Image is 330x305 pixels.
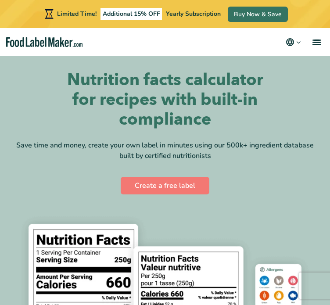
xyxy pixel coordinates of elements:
span: Additional 15% OFF [100,8,162,20]
a: menu [302,28,330,56]
div: Save time and money, create your own label in minutes using our 500k+ ingredient database built b... [14,140,316,161]
h1: Nutrition facts calculator for recipes with built-in compliance [60,70,270,129]
a: Create a free label [121,177,209,194]
span: Limited Time! [57,10,97,18]
a: Buy Now & Save [228,7,288,22]
span: Yearly Subscription [166,10,221,18]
